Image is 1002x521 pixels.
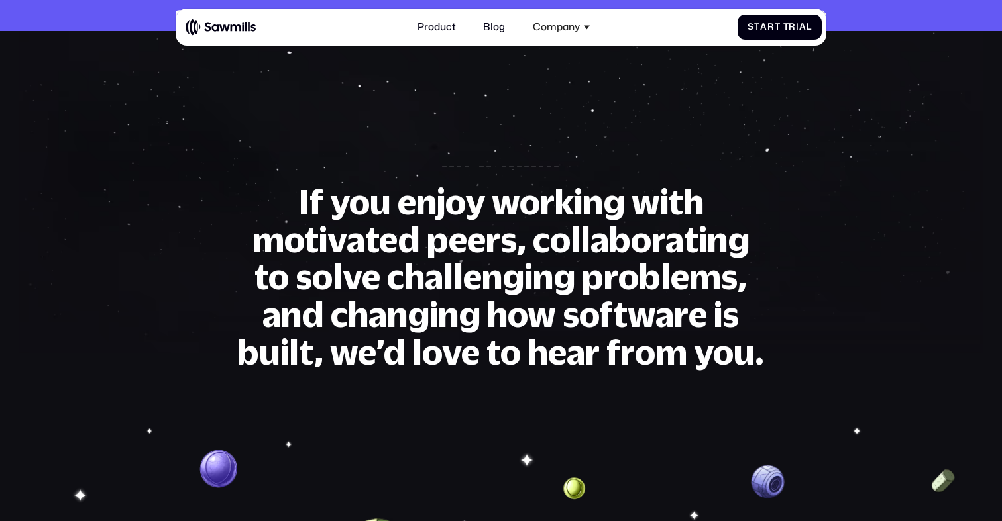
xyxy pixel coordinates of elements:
div: Company [526,14,597,41]
a: Blog [476,14,513,41]
a: StartTrial [738,15,822,40]
span: i [796,22,799,32]
div: Company [533,21,580,33]
span: T [783,22,789,32]
span: a [799,22,807,32]
h1: If you enjoy working with motivated peers, collaborating to solve challenging problems, and chang... [235,183,767,371]
span: S [748,22,754,32]
span: t [775,22,781,32]
a: Product [410,14,464,41]
span: t [754,22,760,32]
div: ____ __ ________ [441,156,561,168]
span: l [807,22,812,32]
span: r [767,22,775,32]
span: r [789,22,796,32]
span: a [760,22,767,32]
